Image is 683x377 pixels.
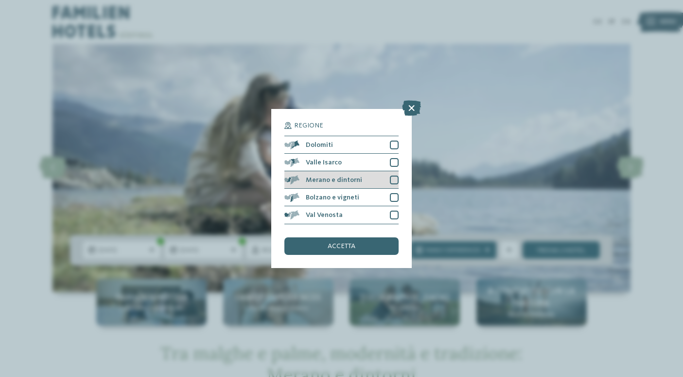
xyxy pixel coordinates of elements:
[306,159,342,166] span: Valle Isarco
[306,177,362,183] span: Merano e dintorni
[306,142,333,148] span: Dolomiti
[306,194,359,201] span: Bolzano e vigneti
[328,243,355,250] span: accetta
[306,212,343,218] span: Val Venosta
[294,122,323,129] span: Regione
